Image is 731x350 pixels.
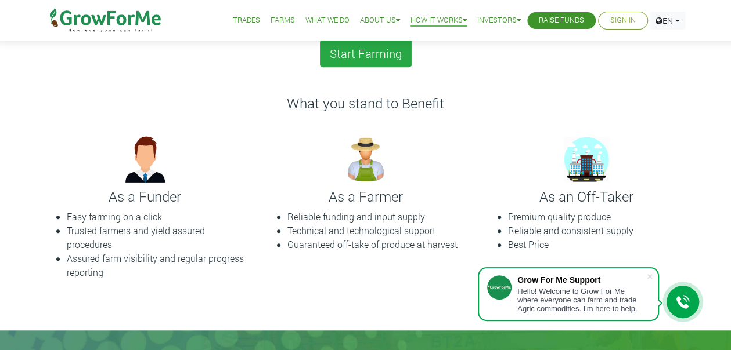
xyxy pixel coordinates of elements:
div: Hello! Welcome to Grow For Me where everyone can farm and trade Agric commodities. I'm here to help. [517,287,646,313]
a: Trades [233,14,260,27]
a: About Us [360,14,400,27]
li: Assured farm visibility and regular progress reporting [67,251,247,279]
a: Raise Funds [539,14,584,27]
li: Easy farming on a click [67,210,247,224]
a: Investors [477,14,521,27]
li: Technical and technological support [287,224,467,238]
div: Grow For Me Support [517,275,646,285]
h4: What you stand to Benefit [44,95,688,112]
li: Guaranteed off-take of produce at harvest [287,238,467,251]
img: growforme image [557,130,615,188]
a: Sign In [610,14,636,27]
a: Start Farming [320,39,412,67]
li: Premium quality produce [508,210,688,224]
a: How it Works [410,14,467,27]
li: Trusted farmers and yield assured procedures [67,224,247,251]
img: growforme image [337,130,395,188]
a: EN [650,12,685,30]
li: Best Price [508,238,688,251]
li: Reliable funding and input supply [287,210,467,224]
a: What We Do [305,14,350,27]
a: Farms [271,14,295,27]
h4: As a Farmer [264,188,467,205]
h4: As an Off-Taker [485,188,688,205]
h4: As a Funder [44,188,247,205]
li: Reliable and consistent supply [508,224,688,238]
img: growforme image [116,130,174,188]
